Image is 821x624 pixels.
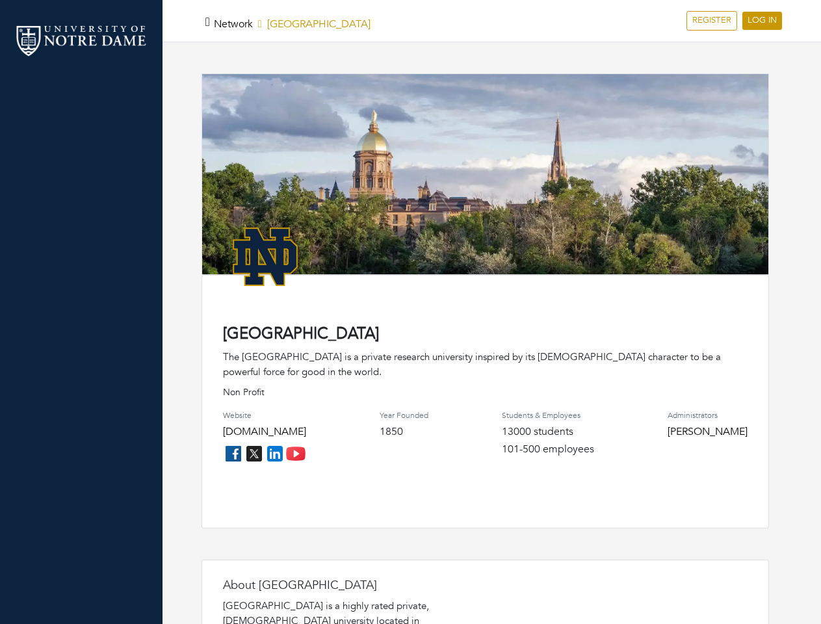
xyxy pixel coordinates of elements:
[668,411,748,420] h4: Administrators
[502,426,594,438] h4: 13000 students
[686,11,737,31] a: REGISTER
[214,18,371,31] h5: [GEOGRAPHIC_DATA]
[223,214,307,299] img: NotreDame_Logo.png
[265,443,285,464] img: linkedin_icon-84db3ca265f4ac0988026744a78baded5d6ee8239146f80404fb69c9eee6e8e7.png
[502,411,594,420] h4: Students & Employees
[223,578,483,593] h4: About [GEOGRAPHIC_DATA]
[223,424,306,439] a: [DOMAIN_NAME]
[223,385,748,399] p: Non Profit
[214,17,253,31] a: Network
[202,74,768,291] img: rare_disease_hero-1920%20copy.png
[380,411,428,420] h4: Year Founded
[244,443,265,464] img: twitter_icon-7d0bafdc4ccc1285aa2013833b377ca91d92330db209b8298ca96278571368c9.png
[223,325,748,344] h4: [GEOGRAPHIC_DATA]
[223,443,244,464] img: facebook_icon-256f8dfc8812ddc1b8eade64b8eafd8a868ed32f90a8d2bb44f507e1979dbc24.png
[380,426,428,438] h4: 1850
[223,411,306,420] h4: Website
[668,424,748,439] a: [PERSON_NAME]
[285,443,306,464] img: youtube_icon-fc3c61c8c22f3cdcae68f2f17984f5f016928f0ca0694dd5da90beefb88aa45e.png
[13,23,150,58] img: nd_logo.png
[502,443,594,456] h4: 101-500 employees
[742,12,782,30] a: LOG IN
[223,350,748,379] div: The [GEOGRAPHIC_DATA] is a private research university inspired by its [DEMOGRAPHIC_DATA] charact...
